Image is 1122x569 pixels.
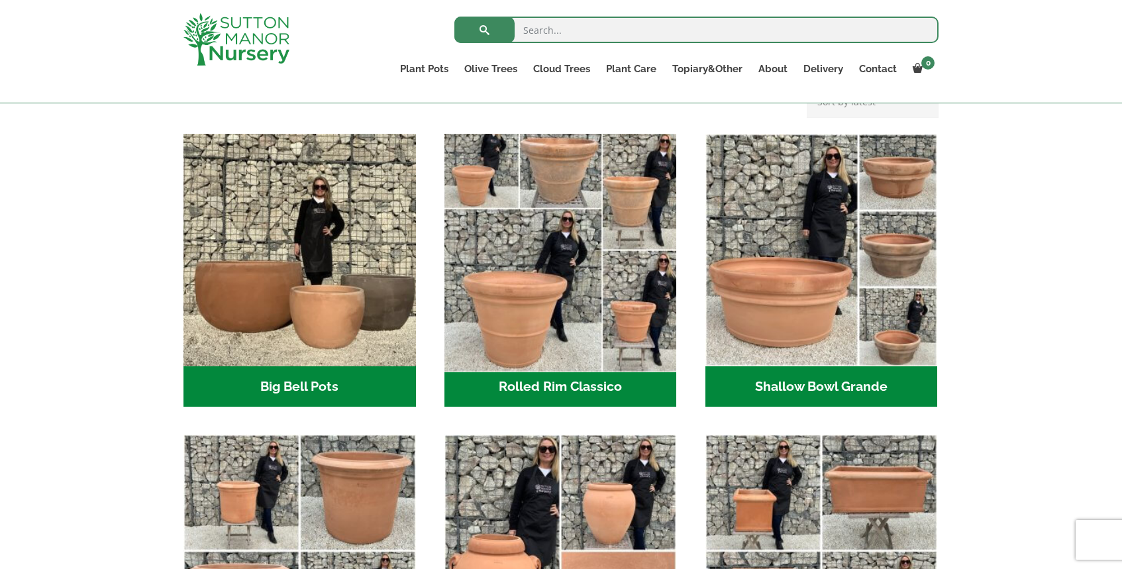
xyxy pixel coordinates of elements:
[598,60,664,78] a: Plant Care
[705,134,938,366] img: Shallow Bowl Grande
[750,60,795,78] a: About
[456,60,525,78] a: Olive Trees
[183,134,416,366] img: Big Bell Pots
[705,134,938,407] a: Visit product category Shallow Bowl Grande
[705,366,938,407] h2: Shallow Bowl Grande
[795,60,851,78] a: Delivery
[183,13,289,66] img: logo
[921,56,935,70] span: 0
[438,128,682,372] img: Rolled Rim Classico
[392,60,456,78] a: Plant Pots
[454,17,939,43] input: Search...
[444,366,677,407] h2: Rolled Rim Classico
[525,60,598,78] a: Cloud Trees
[183,366,416,407] h2: Big Bell Pots
[183,134,416,407] a: Visit product category Big Bell Pots
[905,60,939,78] a: 0
[664,60,750,78] a: Topiary&Other
[444,134,677,407] a: Visit product category Rolled Rim Classico
[851,60,905,78] a: Contact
